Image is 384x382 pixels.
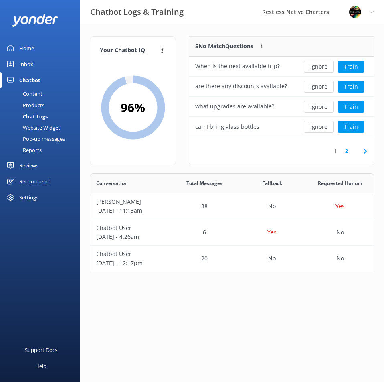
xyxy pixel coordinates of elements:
a: 2 [341,147,352,155]
p: [DATE] - 12:17pm [96,259,164,268]
div: row [189,117,374,137]
a: Products [5,100,80,111]
p: No [336,254,344,263]
a: Content [5,88,80,100]
p: Chatbot User [96,250,164,258]
button: Train [338,61,364,73]
span: Total Messages [186,179,222,187]
div: When is the next available trip? [195,62,280,71]
div: what upgrades are available? [195,102,274,111]
span: Requested Human [318,179,362,187]
img: 845-1757966664.jpg [349,6,361,18]
div: Reviews [19,157,38,173]
div: grid [90,193,374,272]
button: Ignore [304,101,334,113]
p: 20 [201,254,208,263]
div: Recommend [19,173,50,189]
div: Home [19,40,34,56]
button: Ignore [304,121,334,133]
div: Products [5,100,44,111]
p: 38 [201,202,208,211]
button: Train [338,101,364,113]
div: row [189,77,374,97]
span: Fallback [262,179,282,187]
p: 5 No Match Questions [195,42,253,51]
div: Help [35,358,46,374]
p: Chatbot User [96,224,164,232]
p: Yes [267,228,277,237]
button: Ignore [304,81,334,93]
div: Chatbot [19,72,40,88]
button: Train [338,121,364,133]
div: can I bring glass bottles [195,122,259,131]
div: Chat Logs [5,111,48,122]
p: No [268,202,276,211]
p: No [336,228,344,237]
div: row [90,219,374,246]
button: Train [338,81,364,93]
div: Support Docs [25,342,57,358]
a: Pop-up messages [5,133,80,144]
div: Settings [19,189,38,205]
button: Ignore [304,61,334,73]
div: row [90,246,374,272]
p: No [268,254,276,263]
div: Inbox [19,56,33,72]
div: row [189,57,374,77]
a: Chat Logs [5,111,80,122]
p: 6 [203,228,206,237]
img: yonder-white-logo.png [12,14,58,27]
a: Website Widget [5,122,80,133]
span: Conversation [96,179,128,187]
p: [DATE] - 11:13am [96,206,164,215]
a: Reports [5,144,80,156]
div: Pop-up messages [5,133,65,144]
p: [PERSON_NAME] [96,197,164,206]
div: are there any discounts available? [195,82,287,91]
div: row [90,193,374,219]
div: grid [189,57,374,137]
h3: Chatbot Logs & Training [90,6,184,18]
div: Reports [5,144,42,156]
p: [DATE] - 4:26am [96,232,164,241]
div: Website Widget [5,122,60,133]
a: 1 [330,147,341,155]
p: Yes [335,202,345,211]
div: row [189,97,374,117]
h4: Your Chatbot IQ [100,46,159,55]
div: Content [5,88,42,100]
h2: 96 % [121,98,145,117]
